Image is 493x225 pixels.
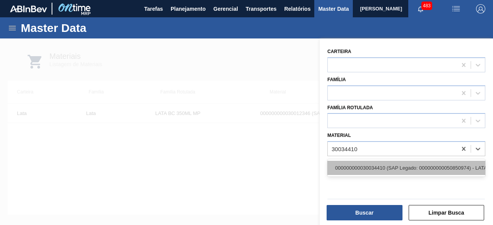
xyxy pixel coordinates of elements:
[408,3,433,14] button: Notificações
[327,105,373,110] label: Família Rotulada
[327,161,485,175] div: 000000000030034410 (SAP Legado: 000000000050850974) - LATA AL ORIG 350ML BRILHO MULTIPACK
[476,4,485,13] img: Logout
[451,4,461,13] img: userActions
[327,49,351,54] label: Carteira
[421,2,432,10] span: 483
[318,4,349,13] span: Master Data
[144,4,163,13] span: Tarefas
[10,5,47,12] img: TNhmsLtSVTkK8tSr43FrP2fwEKptu5GPRR3wAAAABJRU5ErkJggg==
[409,205,485,220] button: Limpar Busca
[284,4,310,13] span: Relatórios
[327,77,346,82] label: Família
[171,4,206,13] span: Planejamento
[21,23,158,32] h1: Master Data
[213,4,238,13] span: Gerencial
[327,133,351,138] label: Material
[246,4,277,13] span: Transportes
[327,205,402,220] button: Buscar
